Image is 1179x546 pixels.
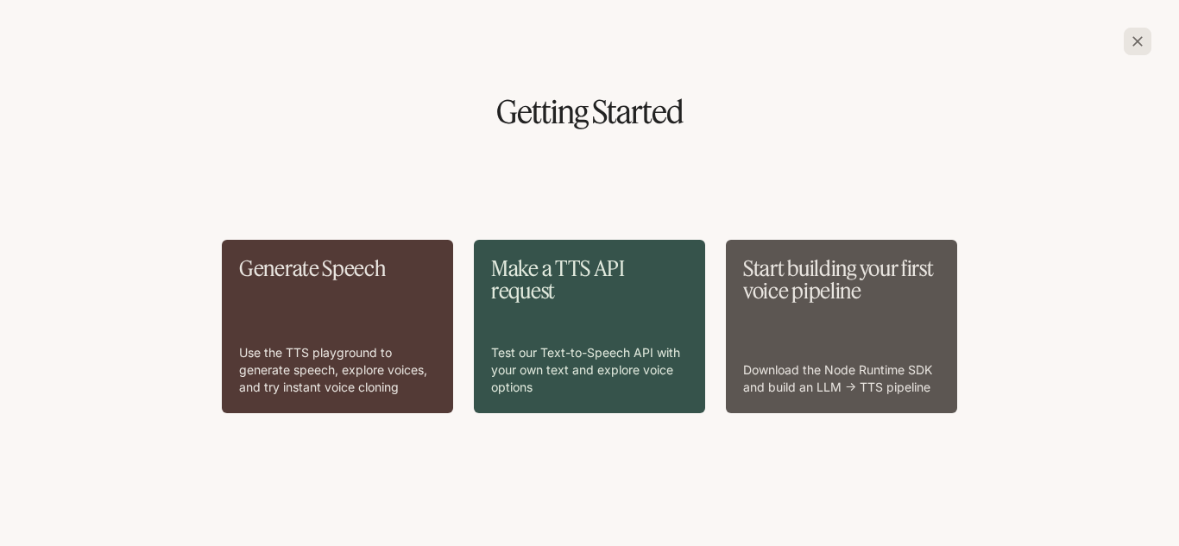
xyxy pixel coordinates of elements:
[743,257,940,303] p: Start building your first voice pipeline
[239,257,436,279] p: Generate Speech
[491,257,688,303] p: Make a TTS API request
[726,240,957,413] a: Start building your first voice pipelineDownload the Node Runtime SDK and build an LLM → TTS pipe...
[743,361,940,396] p: Download the Node Runtime SDK and build an LLM → TTS pipeline
[28,97,1151,128] h1: Getting Started
[474,240,705,413] a: Make a TTS API requestTest our Text-to-Speech API with your own text and explore voice options
[491,344,688,396] p: Test our Text-to-Speech API with your own text and explore voice options
[239,344,436,396] p: Use the TTS playground to generate speech, explore voices, and try instant voice cloning
[222,240,453,413] a: Generate SpeechUse the TTS playground to generate speech, explore voices, and try instant voice c...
